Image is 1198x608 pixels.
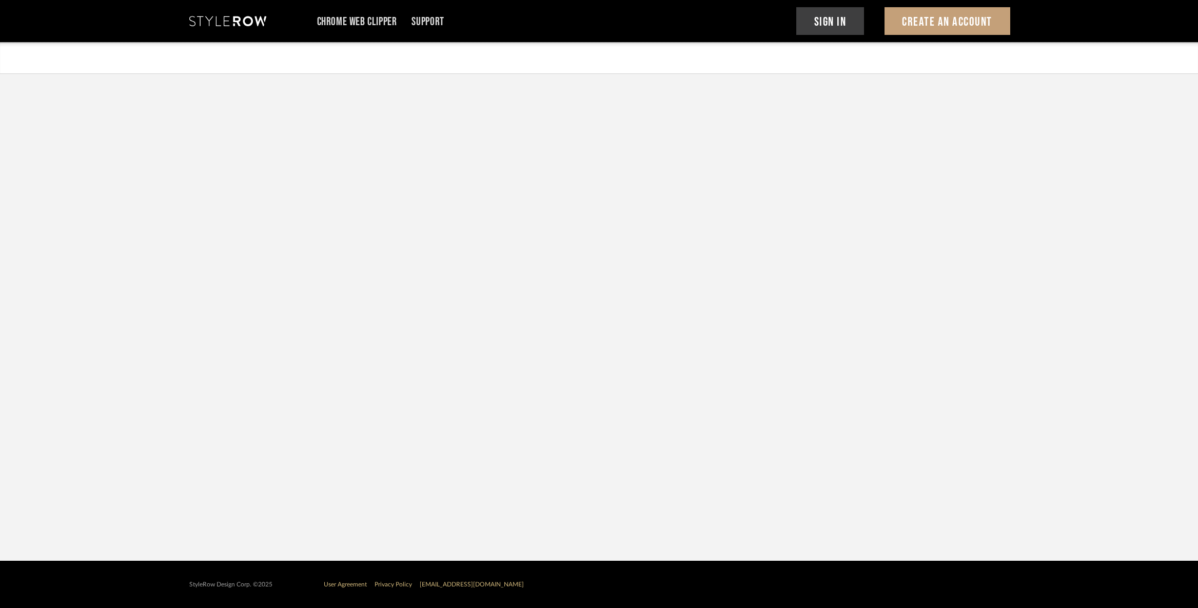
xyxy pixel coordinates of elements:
a: User Agreement [324,581,367,587]
a: [EMAIL_ADDRESS][DOMAIN_NAME] [420,581,524,587]
div: StyleRow Design Corp. ©2025 [189,581,272,588]
button: Create An Account [885,7,1010,35]
a: Privacy Policy [375,581,412,587]
button: Sign In [796,7,864,35]
a: Chrome Web Clipper [317,17,397,26]
a: Support [411,17,444,26]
